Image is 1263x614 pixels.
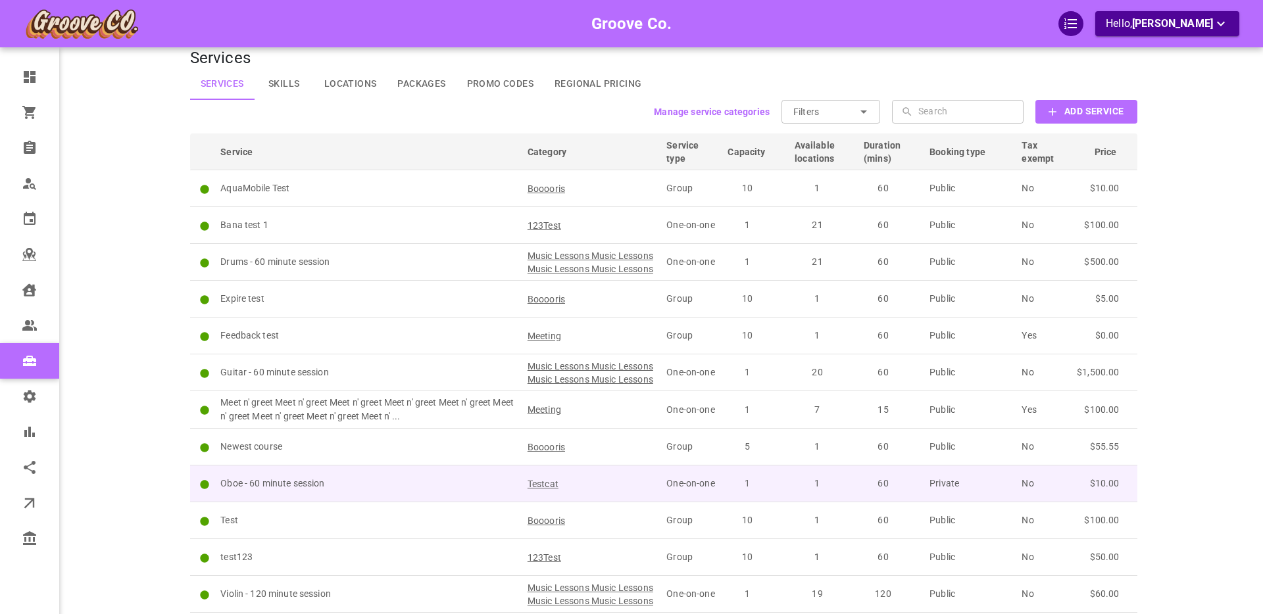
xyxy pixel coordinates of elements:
[199,442,210,454] svg: Active
[1022,255,1071,269] p: No
[1064,103,1124,120] b: Add Service
[1022,292,1071,306] p: No
[666,513,716,527] p: Group
[720,513,775,527] p: 10
[1084,256,1119,267] span: $500.00
[1022,366,1071,379] p: No
[789,477,846,490] p: 1
[666,218,716,232] p: One-on-one
[199,590,210,601] svg: Active
[1035,100,1137,124] button: Add Service
[528,360,655,386] span: Music Lessons Music Lessons Music Lessons Music Lessons
[1106,16,1229,32] p: Hello,
[199,553,210,564] svg: Active
[789,513,846,527] p: 1
[856,255,910,269] p: 60
[528,440,565,454] span: Booooris
[220,550,516,564] p: test123
[220,292,516,306] p: Expire test
[220,366,516,379] p: Guitar - 60 minute session
[918,100,1020,124] input: Search
[528,182,565,195] span: Booooris
[255,68,314,100] a: Skills
[528,514,565,527] span: Booooris
[720,218,775,232] p: 1
[720,550,775,564] p: 10
[929,587,1010,601] p: Public
[856,477,910,490] p: 60
[1084,515,1119,525] span: $100.00
[1090,441,1120,452] span: $55.55
[1022,139,1071,165] span: Tax exempt
[528,249,655,275] span: Music Lessons Music Lessons Music Lessons Music Lessons
[856,403,910,417] p: 15
[720,181,775,195] p: 10
[457,68,544,100] a: Promo Codes
[789,366,846,379] p: 20
[1090,478,1120,488] span: $10.00
[929,218,1010,232] p: Public
[199,405,210,416] svg: Active
[789,255,846,269] p: 21
[789,550,846,564] p: 1
[387,68,456,100] a: Packages
[1022,181,1071,195] p: No
[666,550,716,564] p: Group
[856,440,910,454] p: 60
[789,403,846,417] p: 7
[220,255,516,269] p: Drums - 60 minute session
[856,218,910,232] p: 60
[528,403,561,416] span: Meeting
[591,11,672,36] h6: Groove Co.
[1022,587,1071,601] p: No
[666,329,716,342] p: Group
[220,513,516,527] p: Test
[666,181,716,195] p: Group
[666,366,716,379] p: One-on-one
[220,329,516,342] p: Feedback test
[220,181,516,195] p: AquaMobile Test
[929,181,1010,195] p: Public
[190,49,1137,68] h4: Services
[666,255,716,269] p: One-on-one
[720,440,775,454] p: 5
[199,368,210,379] svg: Active
[1095,293,1120,304] span: $5.00
[1084,220,1119,230] span: $100.00
[789,329,846,342] p: 1
[929,477,1010,490] p: Private
[929,329,1010,342] p: Public
[24,7,139,40] img: company-logo
[666,292,716,306] p: Group
[929,366,1010,379] p: Public
[528,145,583,158] span: Category
[528,477,558,490] span: Testcat
[856,587,910,601] p: 120
[856,550,910,564] p: 60
[314,68,387,100] a: Locations
[856,292,910,306] p: 60
[929,255,1010,269] p: Public
[220,145,270,158] span: Service
[856,329,910,342] p: 60
[528,329,561,342] span: Meeting
[666,477,716,490] p: One-on-one
[789,181,846,195] p: 1
[720,329,775,342] p: 10
[528,219,561,232] span: 123Test
[929,145,1003,158] span: Booking type
[199,221,210,232] svg: Active
[1058,11,1083,36] div: QuickStart Guide
[1022,513,1071,527] p: No
[199,184,210,195] svg: Active
[528,293,565,306] span: Booooris
[199,516,210,527] svg: Active
[795,139,852,165] span: Available locations
[199,479,210,490] svg: Active
[666,587,716,601] p: One-on-one
[1090,552,1120,562] span: $50.00
[720,587,775,601] p: 1
[789,218,846,232] p: 21
[220,477,516,490] p: Oboe - 60 minute session
[1022,440,1071,454] p: No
